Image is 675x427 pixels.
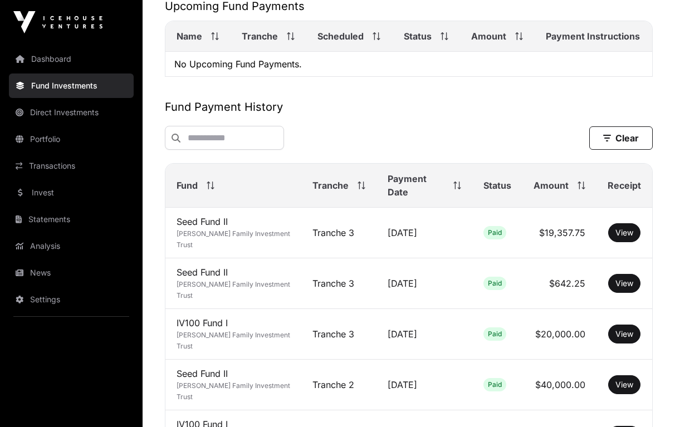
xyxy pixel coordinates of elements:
[488,380,502,389] span: Paid
[177,30,202,43] span: Name
[534,179,569,192] span: Amount
[9,180,134,205] a: Invest
[471,30,506,43] span: Amount
[615,278,633,289] a: View
[9,261,134,285] a: News
[522,208,596,258] td: $19,357.75
[301,360,376,410] td: Tranche 2
[9,47,134,71] a: Dashboard
[522,258,596,309] td: $642.25
[483,179,511,192] span: Status
[589,126,653,150] button: Clear
[9,73,134,98] a: Fund Investments
[9,234,134,258] a: Analysis
[9,154,134,178] a: Transactions
[177,331,290,350] span: [PERSON_NAME] Family Investment Trust
[608,274,640,293] button: View
[177,179,198,192] span: Fund
[376,208,472,258] td: [DATE]
[165,360,301,410] td: Seed Fund II
[615,379,633,390] a: View
[522,360,596,410] td: $40,000.00
[301,258,376,309] td: Tranche 3
[165,52,652,77] td: No Upcoming Fund Payments.
[242,30,278,43] span: Tranche
[9,100,134,125] a: Direct Investments
[608,375,640,394] button: View
[13,11,102,33] img: Icehouse Ventures Logo
[522,309,596,360] td: $20,000.00
[312,179,349,192] span: Tranche
[165,208,301,258] td: Seed Fund II
[301,309,376,360] td: Tranche 3
[546,30,640,43] span: Payment Instructions
[615,227,633,238] a: View
[376,258,472,309] td: [DATE]
[9,127,134,151] a: Portfolio
[619,374,675,427] iframe: Chat Widget
[488,279,502,288] span: Paid
[165,99,653,115] h2: Fund Payment History
[488,330,502,338] span: Paid
[177,229,290,249] span: [PERSON_NAME] Family Investment Trust
[608,179,641,192] span: Receipt
[177,280,290,300] span: [PERSON_NAME] Family Investment Trust
[301,208,376,258] td: Tranche 3
[177,381,290,401] span: [PERSON_NAME] Family Investment Trust
[376,360,472,410] td: [DATE]
[404,30,432,43] span: Status
[376,309,472,360] td: [DATE]
[165,258,301,309] td: Seed Fund II
[9,287,134,312] a: Settings
[388,172,444,199] span: Payment Date
[317,30,364,43] span: Scheduled
[488,228,502,237] span: Paid
[165,309,301,360] td: IV100 Fund I
[608,223,640,242] button: View
[615,328,633,340] a: View
[608,325,640,343] button: View
[9,207,134,232] a: Statements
